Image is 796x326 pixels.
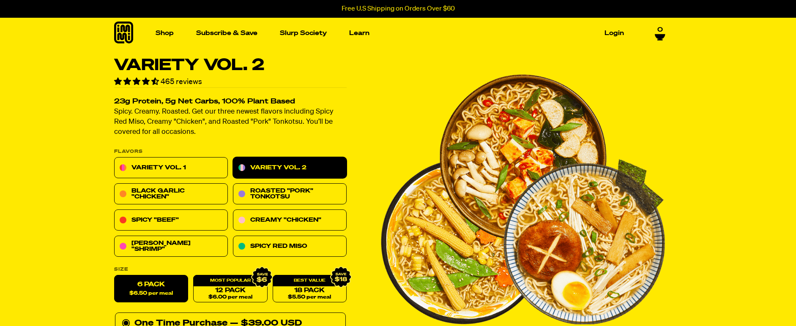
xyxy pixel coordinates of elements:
[114,210,228,231] a: Spicy "Beef"
[129,291,173,296] span: $6.50 per meal
[152,18,627,49] nav: Main navigation
[657,25,663,33] span: 0
[233,210,347,231] a: Creamy "Chicken"
[114,57,347,73] h1: Variety Vol. 2
[152,27,177,40] a: Shop
[346,27,373,40] a: Learn
[601,27,627,40] a: Login
[233,184,347,205] a: Roasted "Pork" Tonkotsu
[114,78,161,86] span: 4.70 stars
[276,27,330,40] a: Slurp Society
[655,25,665,40] a: 0
[114,158,228,179] a: Variety Vol. 1
[114,267,347,272] label: Size
[114,98,347,106] h2: 23g Protein, 5g Net Carbs, 100% Plant Based
[233,236,347,257] a: Spicy Red Miso
[272,275,346,303] a: 18 Pack$5.50 per meal
[288,295,331,300] span: $5.50 per meal
[114,184,228,205] a: Black Garlic "Chicken"
[114,236,228,257] a: [PERSON_NAME] "Shrimp"
[233,158,347,179] a: Variety Vol. 2
[4,288,79,322] iframe: Marketing Popup
[114,149,347,154] p: Flavors
[193,27,261,40] a: Subscribe & Save
[114,107,347,138] p: Spicy. Creamy. Roasted. Get our three newest flavors including Spicy Red Miso, Creamy "Chicken", ...
[161,78,202,86] span: 465 reviews
[208,295,252,300] span: $6.00 per meal
[193,275,267,303] a: 12 Pack$6.00 per meal
[114,275,188,303] label: 6 Pack
[342,5,455,13] p: Free U.S Shipping on Orders Over $60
